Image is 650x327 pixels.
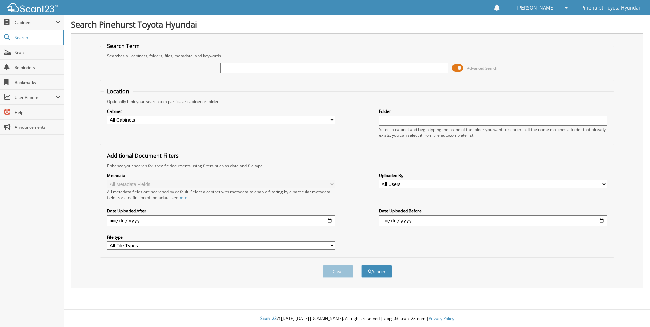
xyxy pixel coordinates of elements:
[379,173,607,178] label: Uploaded By
[15,65,61,70] span: Reminders
[15,20,56,25] span: Cabinets
[379,215,607,226] input: end
[104,53,611,59] div: Searches all cabinets, folders, files, metadata, and keywords
[379,126,607,138] div: Select a cabinet and begin typing the name of the folder you want to search in. If the name match...
[581,6,640,10] span: Pinehurst Toyota Hyundai
[107,189,335,201] div: All metadata fields are searched by default. Select a cabinet with metadata to enable filtering b...
[467,66,497,71] span: Advanced Search
[107,108,335,114] label: Cabinet
[71,19,643,30] h1: Search Pinehurst Toyota Hyundai
[15,109,61,115] span: Help
[104,42,143,50] legend: Search Term
[323,265,353,278] button: Clear
[104,88,133,95] legend: Location
[379,108,607,114] label: Folder
[15,80,61,85] span: Bookmarks
[15,50,61,55] span: Scan
[7,3,58,12] img: scan123-logo-white.svg
[517,6,555,10] span: [PERSON_NAME]
[104,99,611,104] div: Optionally limit your search to a particular cabinet or folder
[104,163,611,169] div: Enhance your search for specific documents using filters such as date and file type.
[107,234,335,240] label: File type
[15,35,59,40] span: Search
[107,173,335,178] label: Metadata
[15,94,56,100] span: User Reports
[64,310,650,327] div: © [DATE]-[DATE] [DOMAIN_NAME]. All rights reserved | appg03-scan123-com |
[107,208,335,214] label: Date Uploaded After
[107,215,335,226] input: start
[429,315,454,321] a: Privacy Policy
[361,265,392,278] button: Search
[379,208,607,214] label: Date Uploaded Before
[104,152,182,159] legend: Additional Document Filters
[15,124,61,130] span: Announcements
[178,195,187,201] a: here
[260,315,277,321] span: Scan123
